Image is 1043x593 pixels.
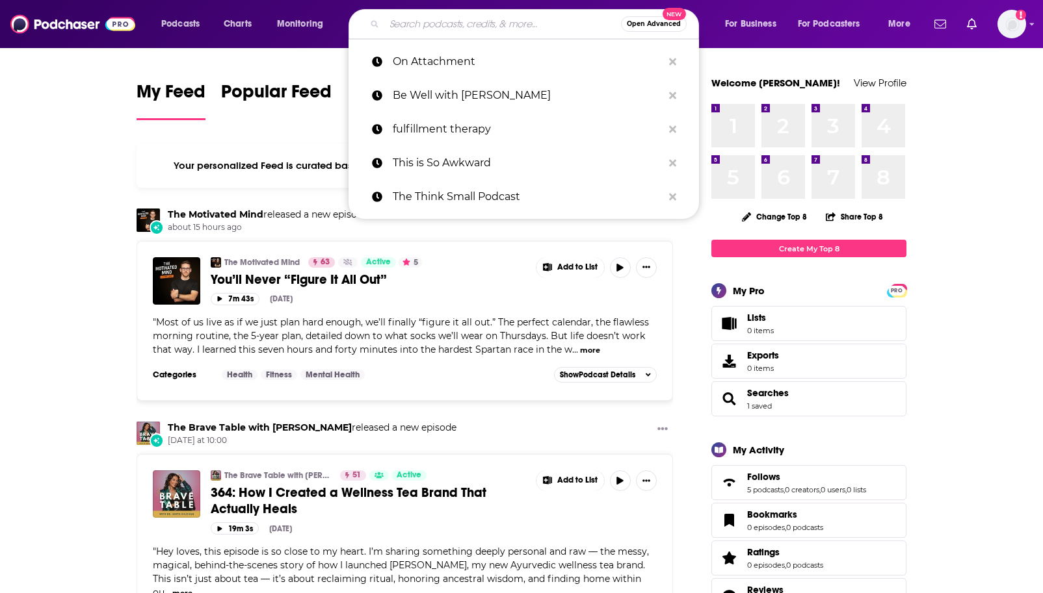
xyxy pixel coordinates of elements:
[747,509,797,520] span: Bookmarks
[711,306,906,341] a: Lists
[211,271,387,288] span: You’ll Never “Figure It All Out”
[929,13,951,35] a: Show notifications dropdown
[10,12,135,36] a: Podchaser - Follow, Share and Rate Podcasts
[349,180,699,214] a: The Think Small Podcast
[137,422,160,445] img: The Brave Table with Dr. Neeta Bhushan
[580,345,600,356] button: more
[340,470,366,481] a: 51
[636,257,657,278] button: Show More Button
[221,81,332,110] span: Popular Feed
[536,257,604,278] button: Show More Button
[221,81,332,120] a: Popular Feed
[137,208,160,232] img: The Motivated Mind
[747,349,779,361] span: Exports
[821,485,845,494] a: 0 users
[366,256,391,269] span: Active
[153,257,200,305] a: You’ll Never “Figure It All Out”
[747,401,772,410] a: 1 saved
[621,16,687,32] button: Open AdvancedNew
[716,549,742,567] a: Ratings
[224,470,332,481] a: The Brave Table with [PERSON_NAME]
[153,470,200,518] img: 364: How I Created a Wellness Tea Brand That Actually Heals
[819,485,821,494] span: ,
[847,485,866,494] a: 0 lists
[153,316,649,355] span: Most of us live as if we just plan hard enough, we’ll finally “figure it all out.” The perfect ca...
[786,523,823,532] a: 0 podcasts
[168,422,456,434] h3: released a new episode
[888,15,910,33] span: More
[716,390,742,408] a: Searches
[152,14,217,34] button: open menu
[137,81,205,110] span: My Feed
[997,10,1026,38] button: Show profile menu
[150,220,164,234] div: New Episode
[962,13,982,35] a: Show notifications dropdown
[716,14,793,34] button: open menu
[716,314,742,333] span: Lists
[560,370,635,379] span: Show Podcast Details
[168,222,368,233] span: about 15 hours ago
[536,470,604,491] button: Show More Button
[211,522,259,535] button: 19m 3s
[716,511,742,529] a: Bookmarks
[711,240,906,257] a: Create My Top 8
[747,387,789,399] a: Searches
[711,540,906,575] span: Ratings
[153,316,649,355] span: "
[711,381,906,416] span: Searches
[361,257,396,268] a: Active
[300,370,365,380] a: Mental Health
[211,257,221,268] a: The Motivated Mind
[211,485,527,517] a: 364: How I Created a Wellness Tea Brand That Actually Heals
[733,444,784,456] div: My Activity
[161,15,200,33] span: Podcasts
[393,180,663,214] p: The Think Small Podcast
[627,21,681,27] span: Open Advanced
[391,470,427,481] a: Active
[211,293,259,305] button: 7m 43s
[393,146,663,180] p: This is So Awkward
[711,77,840,89] a: Welcome [PERSON_NAME]!
[211,470,221,481] img: The Brave Table with Dr. Neeta Bhushan
[268,14,340,34] button: open menu
[224,15,252,33] span: Charts
[384,14,621,34] input: Search podcasts, credits, & more...
[747,523,785,532] a: 0 episodes
[361,9,711,39] div: Search podcasts, credits, & more...
[397,469,421,482] span: Active
[786,561,823,570] a: 0 podcasts
[889,286,904,296] span: PRO
[747,509,823,520] a: Bookmarks
[747,312,774,323] span: Lists
[211,271,527,288] a: You’ll Never “Figure It All Out”
[554,367,657,383] button: ShowPodcast Details
[393,112,663,146] p: fulfillment therapy
[557,475,598,485] span: Add to List
[663,8,686,20] span: New
[845,485,847,494] span: ,
[747,471,866,483] a: Follows
[168,422,352,433] a: The Brave Table with Dr. Neeta Bhushan
[137,144,673,188] div: Your personalized Feed is curated based on the Podcasts, Creators, Users, and Lists that you Follow.
[1016,10,1026,20] svg: Add a profile image
[636,470,657,491] button: Show More Button
[798,15,860,33] span: For Podcasters
[308,257,335,268] a: 63
[137,81,205,120] a: My Feed
[153,370,211,380] h3: Categories
[393,79,663,112] p: Be Well with Kelly
[352,469,361,482] span: 51
[747,326,774,335] span: 0 items
[747,312,766,323] span: Lists
[747,546,823,558] a: Ratings
[785,561,786,570] span: ,
[711,503,906,538] span: Bookmarks
[785,485,819,494] a: 0 creators
[784,485,785,494] span: ,
[557,262,598,272] span: Add to List
[889,285,904,295] a: PRO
